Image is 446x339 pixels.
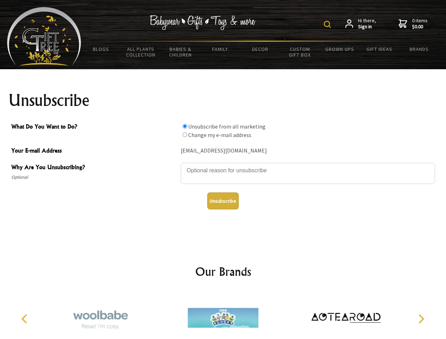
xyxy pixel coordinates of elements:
span: Why Are You Unsubscribing? [11,163,177,173]
a: Custom Gift Box [280,42,320,62]
a: Babies & Children [161,42,201,62]
input: What Do You Want to Do? [183,132,187,137]
button: Previous [18,311,33,327]
img: Babyware - Gifts - Toys and more... [7,7,81,66]
strong: Sign in [358,24,376,30]
span: Hi there, [358,18,376,30]
div: [EMAIL_ADDRESS][DOMAIN_NAME] [181,145,435,156]
button: Next [413,311,429,327]
span: 0 items [412,17,428,30]
a: Hi there,Sign in [345,18,376,30]
span: What Do You Want to Do? [11,122,177,132]
label: Change my e-mail address [188,131,251,138]
span: Your E-mail Address [11,146,177,156]
textarea: Why Are You Unsubscribing? [181,163,435,184]
label: Unsubscribe from all marketing [188,123,266,130]
input: What Do You Want to Do? [183,124,187,129]
strong: $0.00 [412,24,428,30]
button: Unsubscribe [207,192,239,209]
a: Brands [399,42,439,56]
img: product search [324,21,331,28]
a: Grown Ups [320,42,359,56]
a: Decor [240,42,280,56]
a: All Plants Collection [121,42,161,62]
a: Gift Ideas [359,42,399,56]
a: Family [201,42,240,56]
span: Optional [11,173,177,182]
a: 0 items$0.00 [399,18,428,30]
img: Babywear - Gifts - Toys & more [150,15,256,30]
a: BLOGS [81,42,121,56]
h2: Our Brands [14,263,432,280]
h1: Unsubscribe [8,92,438,109]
